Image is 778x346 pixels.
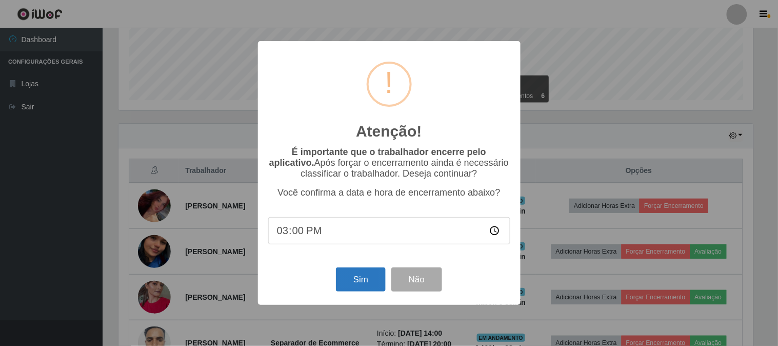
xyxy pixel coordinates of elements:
[391,267,442,292] button: Não
[336,267,386,292] button: Sim
[268,147,510,179] p: Após forçar o encerramento ainda é necessário classificar o trabalhador. Deseja continuar?
[269,147,486,168] b: É importante que o trabalhador encerre pelo aplicativo.
[356,122,422,141] h2: Atenção!
[268,187,510,198] p: Você confirma a data e hora de encerramento abaixo?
